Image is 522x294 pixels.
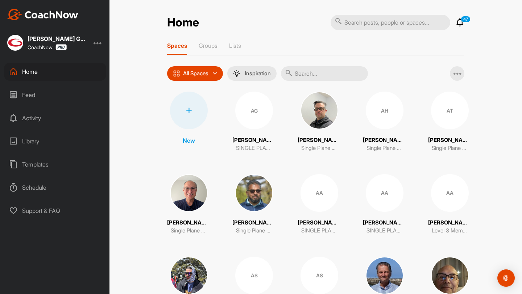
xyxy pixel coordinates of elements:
[301,174,338,212] div: AA
[301,144,337,152] p: Single Plane Anywhere Student
[366,227,403,235] p: SINGLE PLANE ANYWHERE STUDENT
[7,9,78,20] img: CoachNow
[232,136,276,144] p: [PERSON_NAME]
[431,174,469,212] div: AA
[28,36,86,42] div: [PERSON_NAME] Golf
[235,174,273,212] img: square_a6b4686ee9a08d0db8e7c74ec9c76e01.jpg
[298,92,341,152] a: [PERSON_NAME]Single Plane Anywhere Student
[4,178,106,197] div: Schedule
[298,219,341,227] p: [PERSON_NAME]
[363,136,406,144] p: [PERSON_NAME]
[4,86,106,104] div: Feed
[331,15,450,30] input: Search posts, people or spaces...
[245,71,271,76] p: Inspiration
[363,219,406,227] p: [PERSON_NAME]
[4,63,106,81] div: Home
[301,92,338,129] img: square_4b4aa52f72cba88b8b1c1ade3b2ef1d5.jpg
[235,92,273,129] div: AG
[428,219,472,227] p: [PERSON_NAME]
[229,42,241,49] p: Lists
[301,227,337,235] p: SINGLE PLANE ANYWHERE STUDENT
[173,70,180,77] img: icon
[236,227,272,235] p: Single Plane Anywhere Student
[170,174,208,212] img: square_efec7e6156e34b5ec39e051625aea1a9.jpg
[167,16,199,30] h2: Home
[167,42,187,49] p: Spaces
[4,155,106,173] div: Templates
[167,174,211,235] a: [PERSON_NAME]Single Plane Anywhere
[428,136,472,144] p: [PERSON_NAME]
[4,202,106,220] div: Support & FAQ
[183,71,208,76] p: All Spaces
[199,42,217,49] p: Groups
[236,144,272,152] p: SINGLE PLANE ANYWHERE STUDENT
[431,92,469,129] div: AT
[4,109,106,127] div: Activity
[233,70,240,77] img: menuIcon
[232,174,276,235] a: [PERSON_NAME]Single Plane Anywhere Student
[232,219,276,227] p: [PERSON_NAME]
[171,227,207,235] p: Single Plane Anywhere
[281,66,368,81] input: Search...
[183,136,195,145] p: New
[428,174,472,235] a: AA[PERSON_NAME]Level 3 Member
[298,174,341,235] a: AA[PERSON_NAME]SINGLE PLANE ANYWHERE STUDENT
[366,92,403,129] div: AH
[298,136,341,144] p: [PERSON_NAME]
[497,269,515,287] div: Open Intercom Messenger
[432,227,468,235] p: Level 3 Member
[7,35,23,51] img: square_0aee7b555779b671652530bccc5f12b4.jpg
[461,16,471,22] p: 47
[167,219,211,227] p: [PERSON_NAME]
[363,92,406,152] a: AH[PERSON_NAME]Single Plane Anywhere Student
[55,44,67,50] img: CoachNow Pro
[432,144,468,152] p: Single Plane Anywhere Student
[428,92,472,152] a: AT[PERSON_NAME]Single Plane Anywhere Student
[4,132,106,150] div: Library
[28,44,67,50] div: CoachNow
[366,144,403,152] p: Single Plane Anywhere Student
[232,92,276,152] a: AG[PERSON_NAME]SINGLE PLANE ANYWHERE STUDENT
[363,174,406,235] a: AA[PERSON_NAME]SINGLE PLANE ANYWHERE STUDENT
[366,174,403,212] div: AA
